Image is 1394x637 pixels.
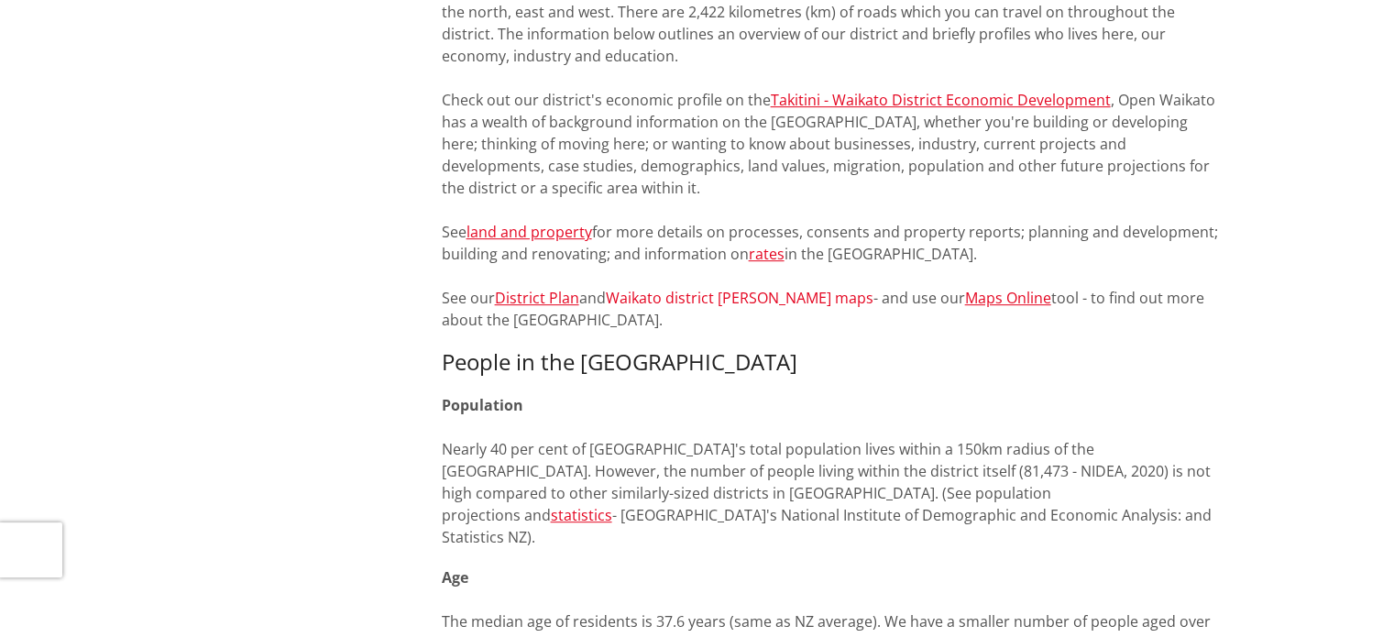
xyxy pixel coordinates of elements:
[495,288,579,308] a: District Plan
[466,222,592,242] a: land and property
[442,439,1211,525] span: Nearly 40 per cent of [GEOGRAPHIC_DATA]'s total population lives within a 150km radius of the [GE...
[442,349,1223,376] h3: People in the [GEOGRAPHIC_DATA]
[749,244,785,264] a: rates
[551,505,612,525] a: statistics
[442,395,523,415] strong: Population
[771,90,1111,110] a: Takitini - Waikato District Economic Development
[442,505,1212,547] span: - [GEOGRAPHIC_DATA]'s National Institute of Demographic and Economic Analysis: and Statistics NZ).
[606,288,873,308] a: Waikato district [PERSON_NAME] maps
[965,288,1051,308] a: Maps Online
[442,567,468,588] strong: Age
[1310,560,1376,626] iframe: Messenger Launcher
